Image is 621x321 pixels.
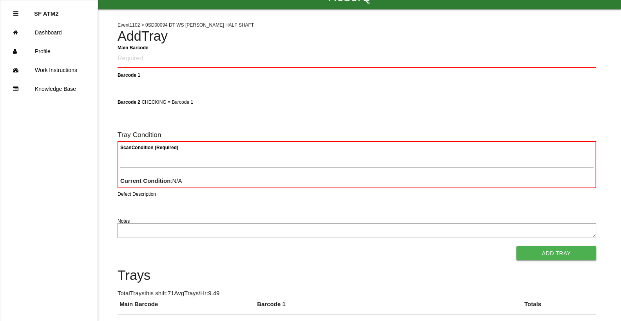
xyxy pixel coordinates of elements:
[141,99,193,105] span: CHECKING = Barcode 1
[118,191,156,198] label: Defect Description
[0,61,98,79] a: Work Instructions
[13,4,18,23] div: Close
[516,246,596,260] button: Add Tray
[0,23,98,42] a: Dashboard
[120,177,170,184] b: Current Condition
[118,29,596,44] h4: Add Tray
[120,145,178,150] b: Scan Condition (Required)
[118,99,140,105] b: Barcode 2
[118,131,596,139] h6: Tray Condition
[118,268,596,283] h4: Trays
[0,79,98,98] a: Knowledge Base
[118,22,254,28] span: Event 1102 > 0SD00094 DT WS [PERSON_NAME] HALF SHAFT
[118,45,148,50] b: Main Barcode
[34,4,59,17] p: SF ATM2
[118,50,596,68] input: Required
[118,218,130,225] label: Notes
[120,177,182,184] span: : N/A
[522,300,596,315] th: Totals
[118,72,140,78] b: Barcode 1
[255,300,522,315] th: Barcode 1
[118,289,596,298] p: Total Trays this shift: 71 Avg Trays /Hr: 9.49
[118,300,255,315] th: Main Barcode
[0,42,98,61] a: Profile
